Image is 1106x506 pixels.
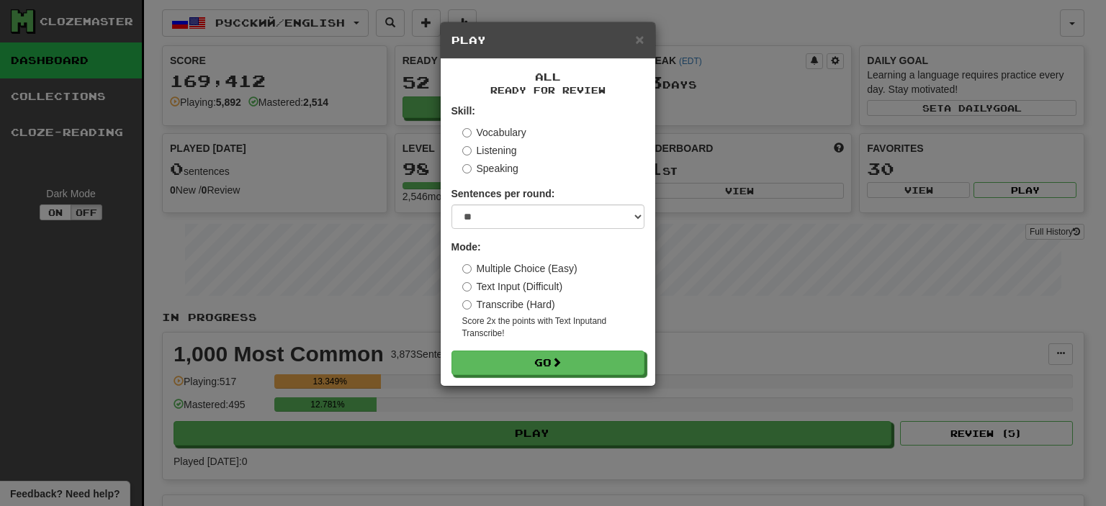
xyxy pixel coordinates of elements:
[462,282,472,292] input: Text Input (Difficult)
[462,128,472,137] input: Vocabulary
[451,33,644,48] h5: Play
[451,105,475,117] strong: Skill:
[462,279,563,294] label: Text Input (Difficult)
[462,161,518,176] label: Speaking
[462,300,472,310] input: Transcribe (Hard)
[462,164,472,173] input: Speaking
[462,143,517,158] label: Listening
[462,125,526,140] label: Vocabulary
[462,297,555,312] label: Transcribe (Hard)
[462,261,577,276] label: Multiple Choice (Easy)
[451,241,481,253] strong: Mode:
[635,31,644,48] span: ×
[535,71,561,83] span: All
[462,315,644,340] small: Score 2x the points with Text Input and Transcribe !
[462,146,472,155] input: Listening
[451,84,644,96] small: Ready for Review
[451,186,555,201] label: Sentences per round:
[635,32,644,47] button: Close
[451,351,644,375] button: Go
[462,264,472,274] input: Multiple Choice (Easy)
